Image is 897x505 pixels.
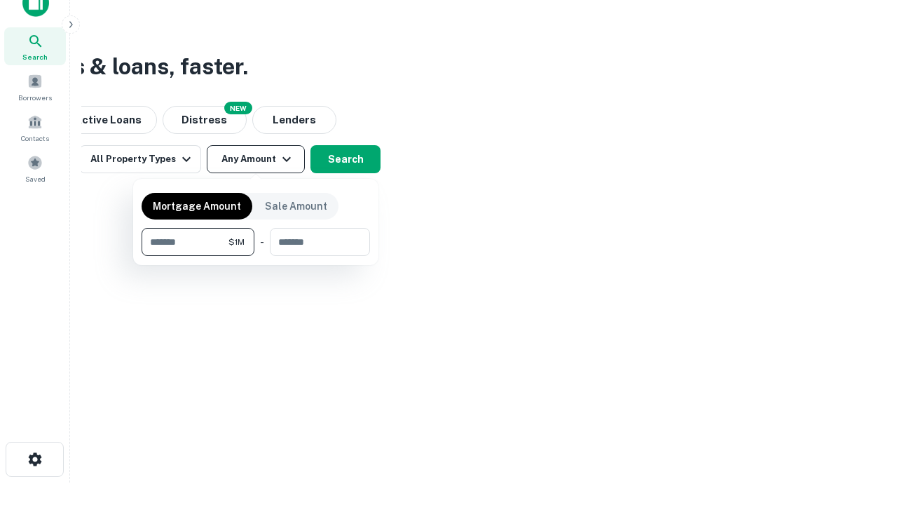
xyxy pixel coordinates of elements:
p: Mortgage Amount [153,198,241,214]
iframe: Chat Widget [827,393,897,460]
div: - [260,228,264,256]
span: $1M [228,236,245,248]
p: Sale Amount [265,198,327,214]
